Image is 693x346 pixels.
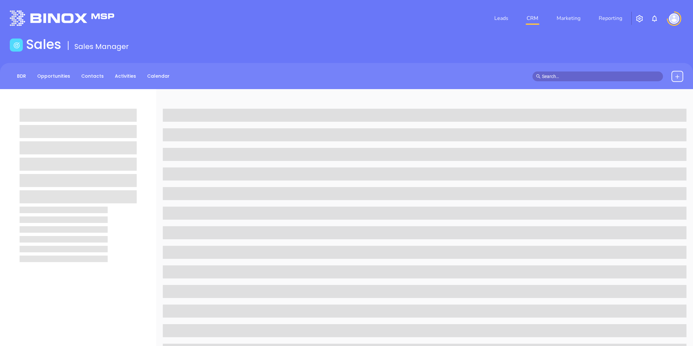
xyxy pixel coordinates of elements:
span: Sales Manager [74,41,129,52]
a: BDR [13,71,30,82]
a: Leads [492,12,511,25]
img: iconSetting [636,15,643,23]
a: Calendar [143,71,174,82]
img: logo [10,10,114,26]
a: Marketing [554,12,583,25]
h1: Sales [26,37,61,52]
input: Search… [542,73,659,80]
a: Contacts [77,71,108,82]
a: Opportunities [33,71,74,82]
img: user [669,13,679,24]
a: Reporting [596,12,625,25]
a: CRM [524,12,541,25]
span: search [536,74,541,79]
a: Activities [111,71,140,82]
img: iconNotification [651,15,658,23]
